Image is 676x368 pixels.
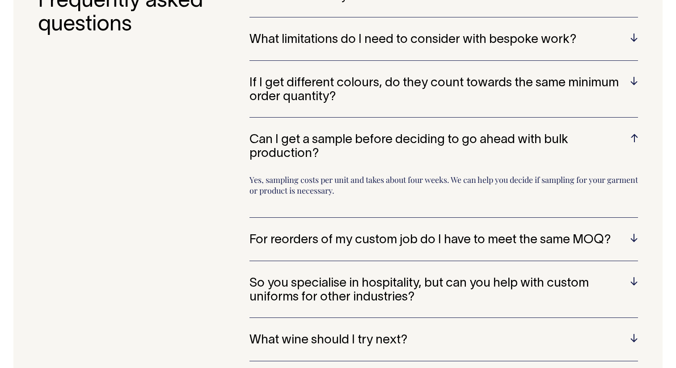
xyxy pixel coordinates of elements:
[249,133,638,161] h5: Can I get a sample before deciding to go ahead with bulk production?
[249,33,638,47] h5: What limitations do I need to consider with bespoke work?
[249,334,638,347] h5: What wine should I try next?
[249,233,638,247] h5: For reorders of my custom job do I have to meet the same MOQ?
[249,277,638,305] h5: So you specialise in hospitality, but can you help with custom uniforms for other industries?
[249,76,638,104] h5: If I get different colours, do they count towards the same minimum order quantity?
[249,174,638,204] p: Yes, sampling costs per unit and takes about four weeks. We can help you decide if sampling for y...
